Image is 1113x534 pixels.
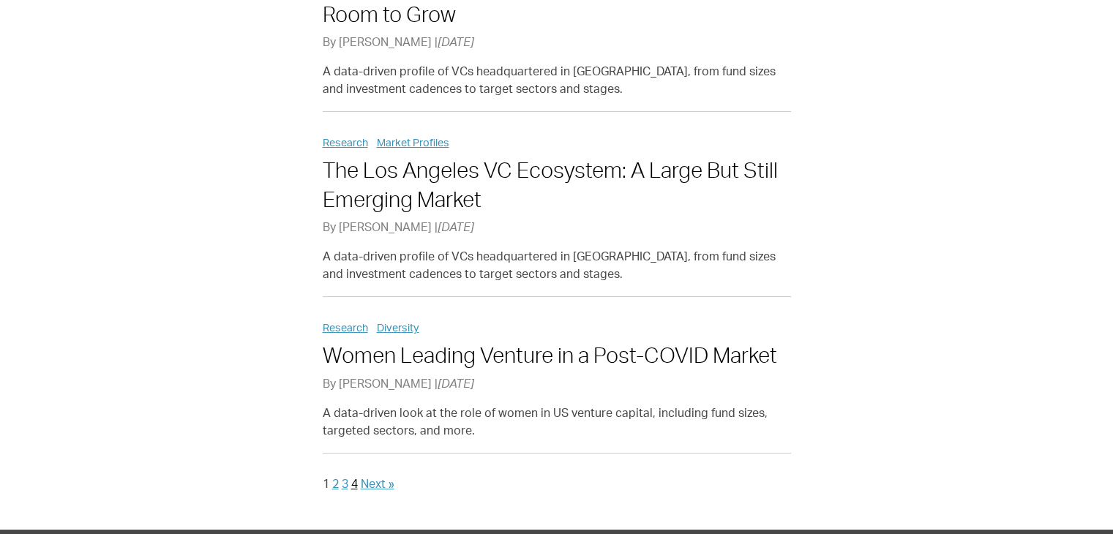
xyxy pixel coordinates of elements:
[438,223,474,235] span: [DATE]
[323,162,778,213] a: The Los Angeles VC Ecosystem: A Large But Still Emerging Market
[361,480,394,492] a: Next »
[351,480,358,492] a: 4
[342,480,348,492] a: 3
[323,35,791,53] p: By [PERSON_NAME] |
[377,324,419,334] a: Diversity
[332,480,339,492] a: 2
[323,480,329,492] span: 1
[323,64,791,99] p: A data-driven profile of VCs headquartered in [GEOGRAPHIC_DATA], from fund sizes and investment c...
[323,406,791,441] p: A data-driven look at the role of women in US venture capital, including fund sizes, targeted sec...
[323,139,368,149] a: Research
[323,377,791,394] p: By [PERSON_NAME] |
[323,324,368,334] a: Research
[323,347,777,369] a: Women Leading Venture in a Post-COVID Market
[323,249,791,285] p: A data-driven profile of VCs headquartered in [GEOGRAPHIC_DATA], from fund sizes and investment c...
[377,139,449,149] a: Market Profiles
[323,220,791,238] p: By [PERSON_NAME] |
[438,380,474,391] span: [DATE]
[438,38,474,50] span: [DATE]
